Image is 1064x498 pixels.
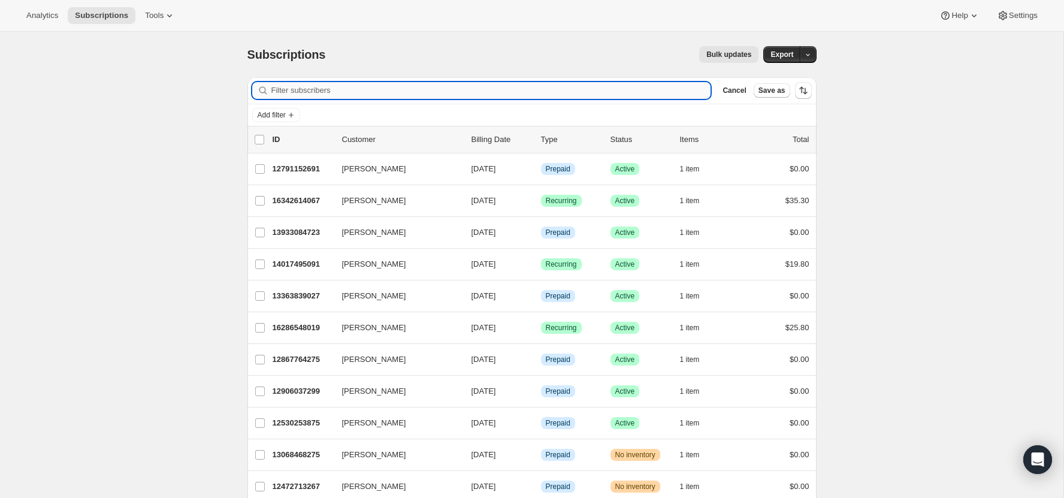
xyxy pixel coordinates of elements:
[990,7,1045,24] button: Settings
[471,164,496,173] span: [DATE]
[795,82,812,99] button: Sort the results
[273,227,332,239] p: 13933084723
[335,350,455,369] button: [PERSON_NAME]
[790,482,809,491] span: $0.00
[342,134,462,146] p: Customer
[680,387,700,396] span: 1 item
[342,449,406,461] span: [PERSON_NAME]
[273,446,809,463] div: 13068468275[PERSON_NAME][DATE]InfoPrepaidWarningNo inventory1 item$0.00
[790,355,809,364] span: $0.00
[615,482,655,491] span: No inventory
[342,258,406,270] span: [PERSON_NAME]
[680,288,713,304] button: 1 item
[273,195,332,207] p: 16342614067
[342,417,406,429] span: [PERSON_NAME]
[273,224,809,241] div: 13933084723[PERSON_NAME][DATE]InfoPrepaidSuccessActive1 item$0.00
[342,354,406,366] span: [PERSON_NAME]
[335,477,455,496] button: [PERSON_NAME]
[273,478,809,495] div: 12472713267[PERSON_NAME][DATE]InfoPrepaidWarningNo inventory1 item$0.00
[932,7,987,24] button: Help
[680,259,700,269] span: 1 item
[680,228,700,237] span: 1 item
[546,450,570,460] span: Prepaid
[471,355,496,364] span: [DATE]
[546,387,570,396] span: Prepaid
[273,385,332,397] p: 12906037299
[273,134,332,146] p: ID
[335,445,455,464] button: [PERSON_NAME]
[680,161,713,177] button: 1 item
[793,134,809,146] p: Total
[763,46,800,63] button: Export
[342,195,406,207] span: [PERSON_NAME]
[680,192,713,209] button: 1 item
[247,48,326,61] span: Subscriptions
[271,82,711,99] input: Filter subscribers
[273,322,332,334] p: 16286548019
[75,11,128,20] span: Subscriptions
[546,164,570,174] span: Prepaid
[471,291,496,300] span: [DATE]
[1023,445,1052,474] div: Open Intercom Messenger
[546,323,577,333] span: Recurring
[680,450,700,460] span: 1 item
[680,418,700,428] span: 1 item
[273,192,809,209] div: 16342614067[PERSON_NAME][DATE]SuccessRecurringSuccessActive1 item$35.30
[273,134,809,146] div: IDCustomerBilling DateTypeStatusItemsTotal
[785,196,809,205] span: $35.30
[546,196,577,206] span: Recurring
[335,414,455,433] button: [PERSON_NAME]
[342,163,406,175] span: [PERSON_NAME]
[273,351,809,368] div: 12867764275[PERSON_NAME][DATE]InfoPrepaidSuccessActive1 item$0.00
[790,228,809,237] span: $0.00
[471,450,496,459] span: [DATE]
[615,450,655,460] span: No inventory
[680,291,700,301] span: 1 item
[252,108,300,122] button: Add filter
[273,481,332,493] p: 12472713267
[680,482,700,491] span: 1 item
[615,418,635,428] span: Active
[680,355,700,364] span: 1 item
[790,418,809,427] span: $0.00
[615,355,635,364] span: Active
[335,255,455,274] button: [PERSON_NAME]
[785,323,809,332] span: $25.80
[680,196,700,206] span: 1 item
[26,11,58,20] span: Analytics
[541,134,601,146] div: Type
[342,227,406,239] span: [PERSON_NAME]
[273,319,809,336] div: 16286548019[PERSON_NAME][DATE]SuccessRecurringSuccessActive1 item$25.80
[785,259,809,268] span: $19.80
[1009,11,1038,20] span: Settings
[615,164,635,174] span: Active
[723,86,746,95] span: Cancel
[471,482,496,491] span: [DATE]
[138,7,183,24] button: Tools
[790,450,809,459] span: $0.00
[342,385,406,397] span: [PERSON_NAME]
[273,290,332,302] p: 13363839027
[273,256,809,273] div: 14017495091[PERSON_NAME][DATE]SuccessRecurringSuccessActive1 item$19.80
[471,196,496,205] span: [DATE]
[273,354,332,366] p: 12867764275
[273,415,809,431] div: 12530253875[PERSON_NAME][DATE]InfoPrepaidSuccessActive1 item$0.00
[680,351,713,368] button: 1 item
[615,259,635,269] span: Active
[546,228,570,237] span: Prepaid
[335,382,455,401] button: [PERSON_NAME]
[680,415,713,431] button: 1 item
[68,7,135,24] button: Subscriptions
[615,291,635,301] span: Active
[273,161,809,177] div: 12791152691[PERSON_NAME][DATE]InfoPrepaidSuccessActive1 item$0.00
[546,291,570,301] span: Prepaid
[471,228,496,237] span: [DATE]
[335,318,455,337] button: [PERSON_NAME]
[758,86,785,95] span: Save as
[342,322,406,334] span: [PERSON_NAME]
[680,164,700,174] span: 1 item
[680,383,713,400] button: 1 item
[615,228,635,237] span: Active
[273,383,809,400] div: 12906037299[PERSON_NAME][DATE]InfoPrepaidSuccessActive1 item$0.00
[680,323,700,333] span: 1 item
